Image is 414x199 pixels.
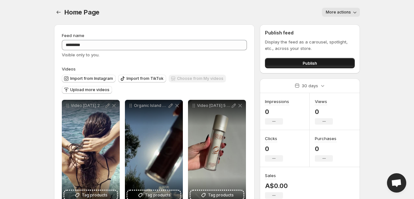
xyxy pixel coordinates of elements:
[64,8,99,16] span: Home Page
[82,192,108,198] span: Tag products
[326,10,351,15] span: More actions
[54,8,63,17] button: Settings
[62,33,84,38] span: Feed name
[70,76,113,81] span: Import from Instagram
[265,39,355,52] p: Display the feed as a carousel, spotlight, etc., across your store.
[315,108,333,116] p: 0
[315,98,327,105] h3: Views
[71,103,104,108] p: Video [DATE] 2 48 17 PM 4
[134,103,167,108] p: Organic Island UGC - Freya Kettle v2 2
[322,8,360,17] button: More actions
[315,135,336,142] h3: Purchases
[265,58,355,68] button: Publish
[118,75,166,82] button: Import from TikTok
[265,108,289,116] p: 0
[62,86,112,94] button: Upload more videos
[315,145,336,153] p: 0
[387,173,406,193] div: Open chat
[265,135,277,142] h3: Clicks
[127,76,164,81] span: Import from TikTok
[208,192,234,198] span: Tag products
[62,75,116,82] button: Import from Instagram
[70,87,109,92] span: Upload more videos
[302,82,318,89] p: 30 days
[62,66,76,71] span: Videos
[197,103,231,108] p: Video [DATE] 5 17 10 pm 2
[145,192,171,198] span: Tag products
[265,182,288,190] p: A$0.00
[265,172,276,179] h3: Sales
[265,98,289,105] h3: Impressions
[265,30,355,36] h2: Publish feed
[265,145,283,153] p: 0
[303,60,317,66] span: Publish
[62,52,99,57] span: Visible only to you.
